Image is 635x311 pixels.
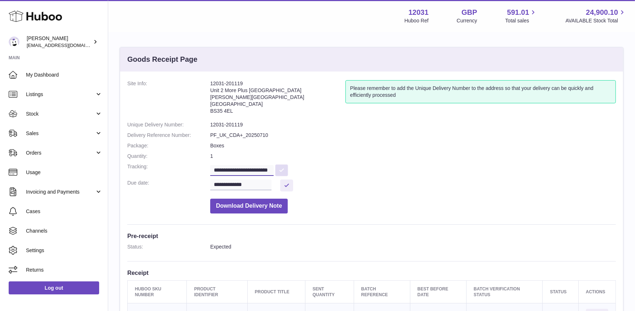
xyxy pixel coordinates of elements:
span: Settings [26,247,102,254]
dt: Package: [127,142,210,149]
dd: Expected [210,243,616,250]
th: Status [543,280,578,303]
span: Invoicing and Payments [26,189,95,195]
dt: Quantity: [127,153,210,160]
span: My Dashboard [26,72,102,78]
div: [PERSON_NAME] [27,35,92,49]
span: 24,900.10 [586,8,618,17]
h3: Pre-receipt [127,232,616,240]
a: 591.01 Total sales [505,8,537,24]
span: Channels [26,228,102,234]
dd: 12031-201119 [210,121,616,128]
th: Huboo SKU Number [128,280,187,303]
div: Currency [457,17,477,24]
dt: Tracking: [127,163,210,176]
span: Returns [26,267,102,273]
dt: Due date: [127,180,210,191]
strong: GBP [462,8,477,17]
th: Actions [578,280,616,303]
span: [EMAIL_ADDRESS][DOMAIN_NAME] [27,42,106,48]
dt: Unique Delivery Number: [127,121,210,128]
th: Product Identifier [187,280,247,303]
th: Batch Verification Status [466,280,543,303]
span: Cases [26,208,102,215]
span: Orders [26,150,95,156]
dd: PF_UK_CDA+_20250710 [210,132,616,139]
span: Sales [26,130,95,137]
span: 591.01 [507,8,529,17]
div: Huboo Ref [405,17,429,24]
a: 24,900.10 AVAILABLE Stock Total [565,8,626,24]
h3: Receipt [127,269,616,277]
th: Product title [247,280,305,303]
dt: Delivery Reference Number: [127,132,210,139]
span: AVAILABLE Stock Total [565,17,626,24]
span: Total sales [505,17,537,24]
th: Best Before Date [410,280,466,303]
dt: Status: [127,243,210,250]
img: admin@makewellforyou.com [9,36,19,47]
th: Batch Reference [354,280,410,303]
span: Stock [26,111,95,117]
dt: Site Info: [127,80,210,118]
h3: Goods Receipt Page [127,55,198,64]
a: Log out [9,281,99,294]
div: Please remember to add the Unique Delivery Number to the address so that your delivery can be qui... [345,80,616,103]
span: Listings [26,91,95,98]
dd: Boxes [210,142,616,149]
strong: 12031 [409,8,429,17]
th: Sent Quantity [305,280,354,303]
dd: 1 [210,153,616,160]
span: Usage [26,169,102,176]
address: 12031-201119 Unit 2 More Plus [GEOGRAPHIC_DATA] [PERSON_NAME][GEOGRAPHIC_DATA] [GEOGRAPHIC_DATA] ... [210,80,345,118]
button: Download Delivery Note [210,199,288,213]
